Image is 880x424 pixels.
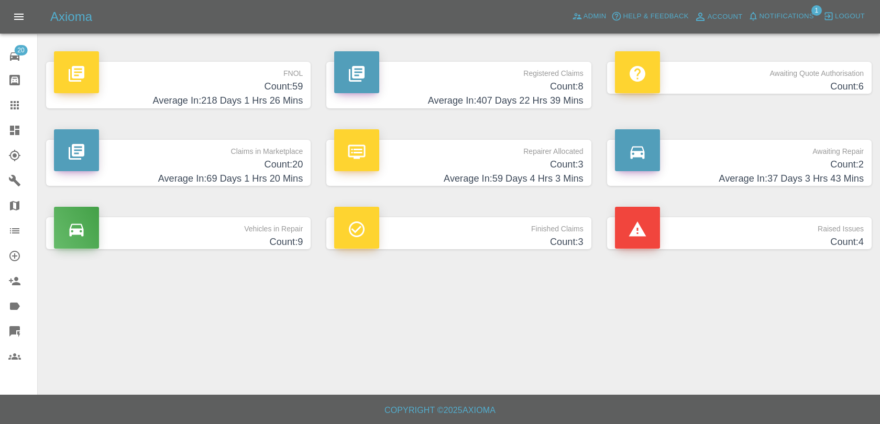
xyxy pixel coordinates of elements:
h4: Average In: 37 Days 3 Hrs 43 Mins [615,172,864,186]
p: Claims in Marketplace [54,140,303,158]
a: Account [691,8,745,25]
a: Claims in MarketplaceCount:20Average In:69 Days 1 Hrs 20 Mins [46,140,311,186]
h4: Average In: 69 Days 1 Hrs 20 Mins [54,172,303,186]
h4: Average In: 407 Days 22 Hrs 39 Mins [334,94,583,108]
span: Account [708,11,743,23]
h6: Copyright © 2025 Axioma [8,403,872,418]
h4: Count: 20 [54,158,303,172]
span: Admin [584,10,607,23]
button: Logout [821,8,867,25]
h4: Count: 9 [54,235,303,249]
p: Repairer Allocated [334,140,583,158]
a: Registered ClaimsCount:8Average In:407 Days 22 Hrs 39 Mins [326,62,591,108]
h4: Average In: 218 Days 1 Hrs 26 Mins [54,94,303,108]
a: Repairer AllocatedCount:3Average In:59 Days 4 Hrs 3 Mins [326,140,591,186]
h4: Count: 3 [334,235,583,249]
h4: Count: 6 [615,80,864,94]
h4: Count: 4 [615,235,864,249]
h4: Count: 2 [615,158,864,172]
a: Finished ClaimsCount:3 [326,217,591,249]
button: Open drawer [6,4,31,29]
h4: Count: 3 [334,158,583,172]
h4: Average In: 59 Days 4 Hrs 3 Mins [334,172,583,186]
a: FNOLCount:59Average In:218 Days 1 Hrs 26 Mins [46,62,311,108]
a: Awaiting RepairCount:2Average In:37 Days 3 Hrs 43 Mins [607,140,872,186]
button: Notifications [745,8,817,25]
span: Logout [835,10,865,23]
h4: Count: 8 [334,80,583,94]
p: Finished Claims [334,217,583,235]
p: Vehicles in Repair [54,217,303,235]
p: FNOL [54,62,303,80]
a: Awaiting Quote AuthorisationCount:6 [607,62,872,94]
p: Raised Issues [615,217,864,235]
h4: Count: 59 [54,80,303,94]
span: Notifications [760,10,814,23]
p: Awaiting Quote Authorisation [615,62,864,80]
span: Help & Feedback [623,10,688,23]
p: Registered Claims [334,62,583,80]
span: 20 [14,45,27,55]
a: Vehicles in RepairCount:9 [46,217,311,249]
h5: Axioma [50,8,92,25]
a: Raised IssuesCount:4 [607,217,872,249]
p: Awaiting Repair [615,140,864,158]
span: 1 [811,5,822,16]
a: Admin [569,8,609,25]
button: Help & Feedback [609,8,691,25]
